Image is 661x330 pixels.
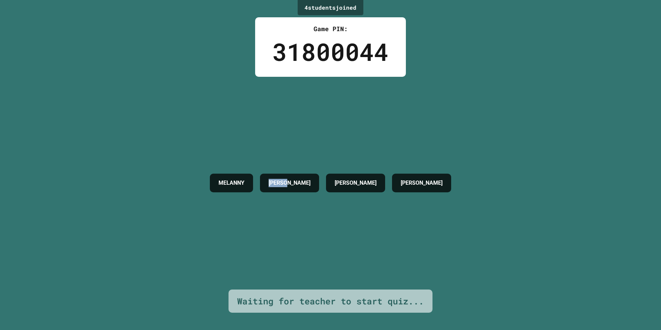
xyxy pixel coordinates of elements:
h4: [PERSON_NAME] [269,179,310,187]
div: 31800044 [272,34,389,70]
div: Waiting for teacher to start quiz... [237,295,424,308]
h4: [PERSON_NAME] [335,179,376,187]
div: Game PIN: [272,24,389,34]
h4: MELANNY [218,179,244,187]
h4: [PERSON_NAME] [401,179,443,187]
